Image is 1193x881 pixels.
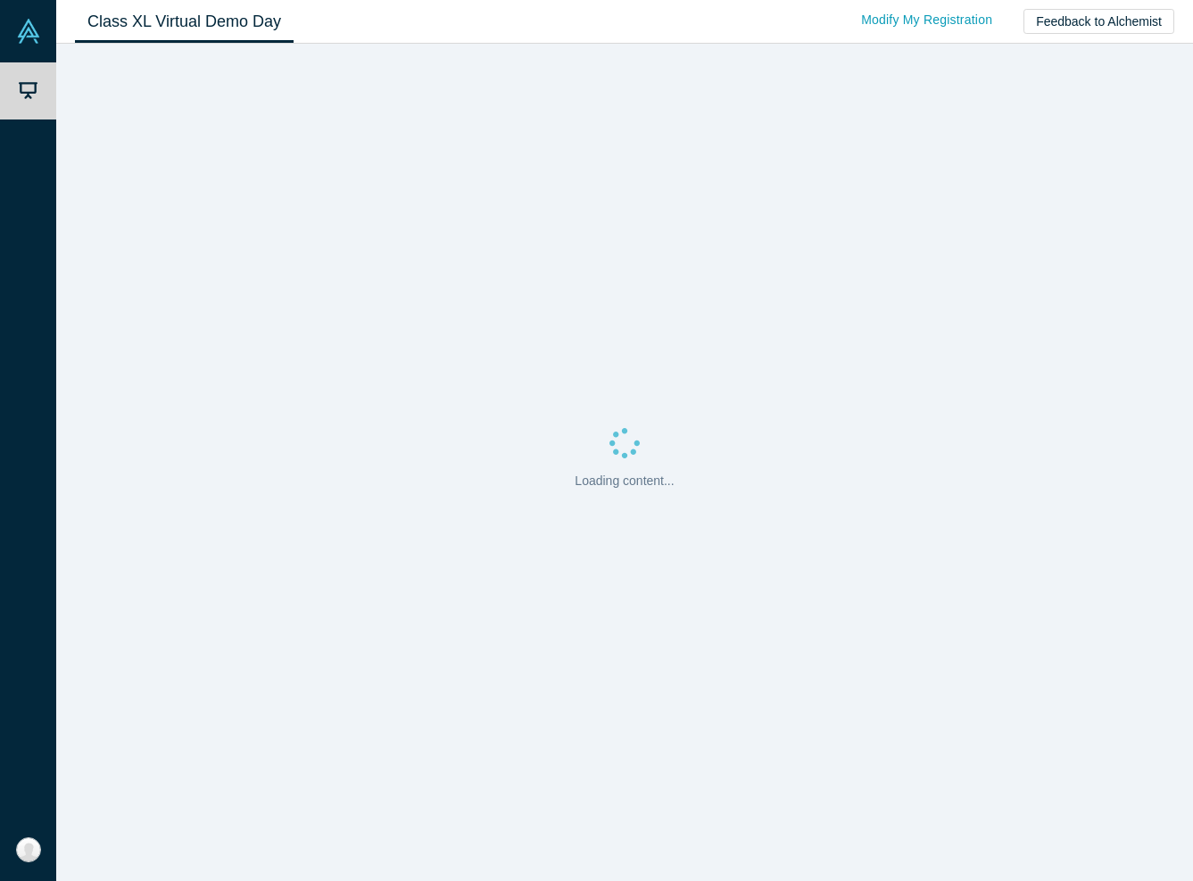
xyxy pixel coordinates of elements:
button: Feedback to Alchemist [1023,9,1174,34]
p: Loading content... [575,472,674,490]
a: Class XL Virtual Demo Day [75,1,294,43]
img: Alchemist Vault Logo [16,19,41,44]
a: Modify My Registration [842,4,1011,36]
img: Markus Sanio's Account [16,837,41,862]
